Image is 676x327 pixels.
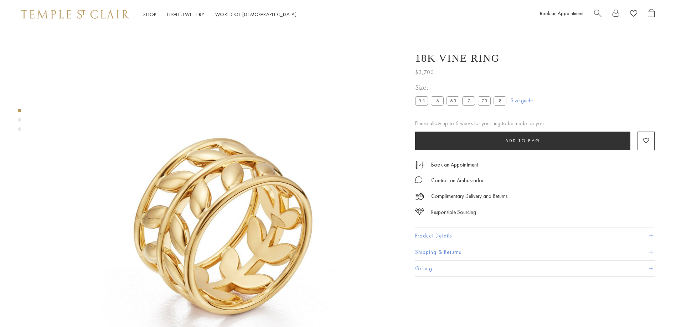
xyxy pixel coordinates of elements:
h1: 18K Vine Ring [415,52,500,64]
a: View Wishlist [630,9,637,20]
a: Book an Appointment [431,161,478,169]
a: Open Shopping Bag [648,9,655,20]
a: Book an Appointment [540,10,583,16]
label: 8 [494,96,506,105]
p: Complimentary Delivery and Returns [431,192,507,201]
img: Temple St. Clair [21,10,129,19]
a: ShopShop [143,11,156,17]
button: Add to bag [415,132,630,150]
label: 5.5 [415,96,428,105]
a: Search [594,9,602,20]
img: icon_sourcing.svg [415,208,424,215]
label: 6.5 [447,96,459,105]
iframe: Gorgias live chat messenger [640,293,669,320]
div: Product gallery navigation [18,107,21,137]
img: icon_appointment.svg [415,161,424,169]
button: Gifting [415,261,655,277]
img: MessageIcon-01_2.svg [415,176,422,183]
span: $3,700 [415,68,434,77]
img: icon_delivery.svg [415,192,424,201]
div: Contact an Ambassador [431,176,484,185]
nav: Main navigation [143,10,297,19]
a: High JewelleryHigh Jewellery [167,11,205,17]
div: Responsible Sourcing [431,208,476,217]
a: World of [DEMOGRAPHIC_DATA]World of [DEMOGRAPHIC_DATA] [215,11,297,17]
button: Product Details [415,228,655,244]
div: Please allow up to 6 weeks for your ring to be made for you. [415,119,655,128]
label: 7 [462,96,475,105]
button: Shipping & Returns [415,244,655,260]
a: Size guide [511,97,533,104]
span: Add to bag [505,138,540,144]
span: Size: [415,82,509,93]
label: 7.5 [478,96,491,105]
label: 6 [431,96,444,105]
